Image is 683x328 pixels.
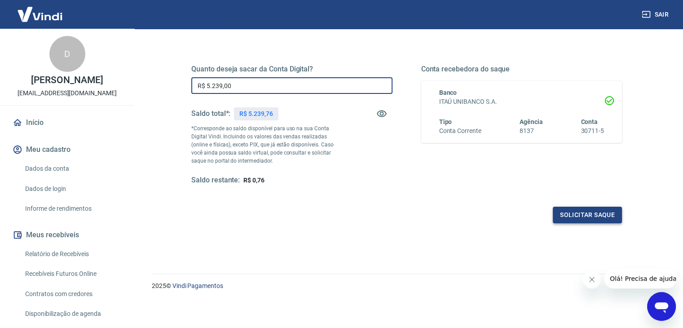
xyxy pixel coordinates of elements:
[604,269,676,288] iframe: Mensagem da empresa
[152,281,661,291] p: 2025 ©
[439,97,604,106] h6: ITAÚ UNIBANCO S.A.
[243,177,264,184] span: R$ 0,76
[49,36,85,72] div: D
[191,124,342,165] p: *Corresponde ao saldo disponível para uso na sua Conta Digital Vindi. Incluindo os valores das ve...
[520,118,543,125] span: Agência
[22,160,123,178] a: Dados da conta
[191,65,392,74] h5: Quanto deseja sacar da Conta Digital?
[11,113,123,133] a: Início
[22,199,123,218] a: Informe de rendimentos
[239,109,273,119] p: R$ 5.239,76
[31,75,103,85] p: [PERSON_NAME]
[5,6,75,13] span: Olá! Precisa de ajuda?
[22,180,123,198] a: Dados de login
[439,118,452,125] span: Tipo
[421,65,622,74] h5: Conta recebedora do saque
[22,305,123,323] a: Disponibilização de agenda
[18,89,117,98] p: [EMAIL_ADDRESS][DOMAIN_NAME]
[647,292,676,321] iframe: Botão para abrir a janela de mensagens
[439,89,457,96] span: Banco
[22,285,123,303] a: Contratos com credores
[11,140,123,160] button: Meu cadastro
[640,6,672,23] button: Sair
[172,282,223,289] a: Vindi Pagamentos
[581,126,604,136] h6: 30711-5
[11,0,69,28] img: Vindi
[520,126,543,136] h6: 8137
[11,225,123,245] button: Meus recebíveis
[191,176,240,185] h5: Saldo restante:
[583,270,601,288] iframe: Fechar mensagem
[553,207,622,223] button: Solicitar saque
[22,245,123,263] a: Relatório de Recebíveis
[191,109,230,118] h5: Saldo total*:
[439,126,481,136] h6: Conta Corrente
[581,118,598,125] span: Conta
[22,265,123,283] a: Recebíveis Futuros Online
